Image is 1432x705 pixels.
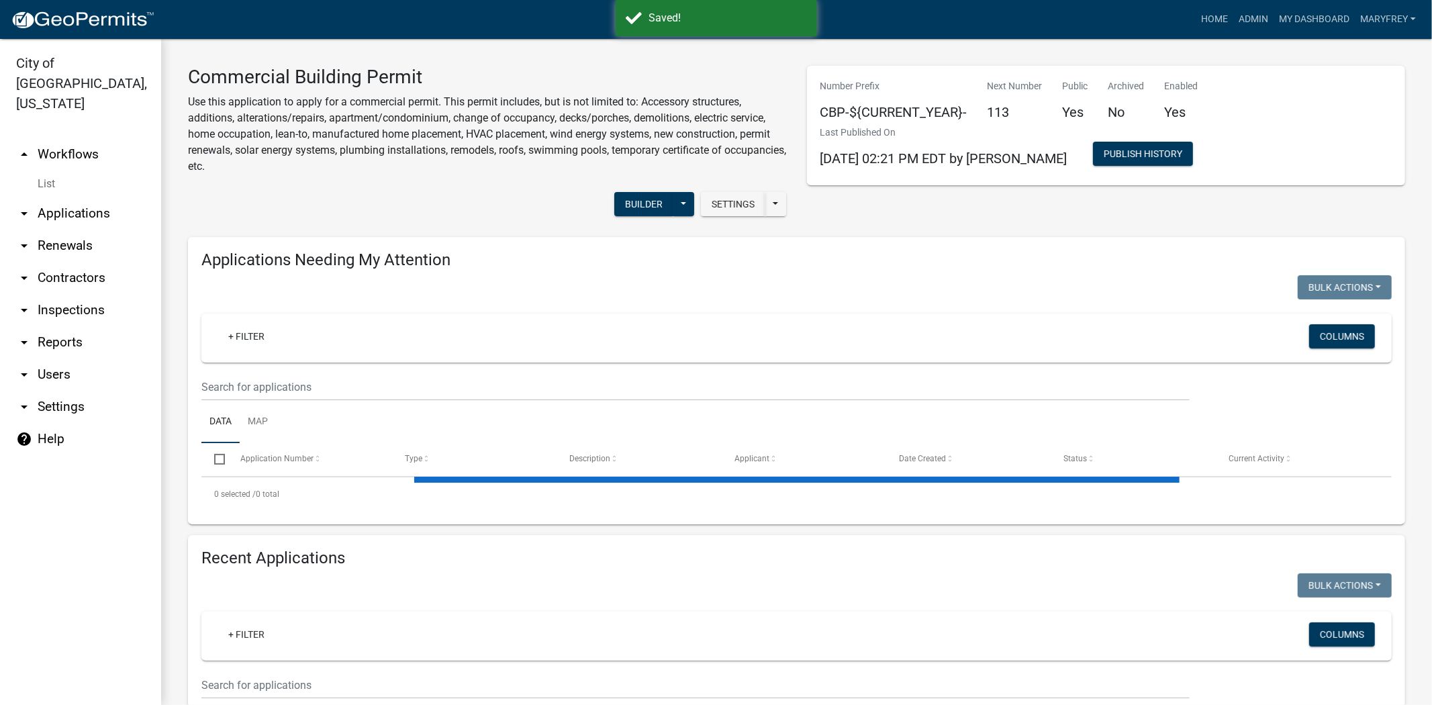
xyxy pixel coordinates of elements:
span: Date Created [899,454,946,463]
span: 0 selected / [214,489,256,499]
datatable-header-cell: Application Number [227,443,391,475]
p: Use this application to apply for a commercial permit. This permit includes, but is not limited t... [188,94,787,175]
span: Type [405,454,422,463]
span: Applicant [734,454,769,463]
i: arrow_drop_down [16,367,32,383]
input: Search for applications [201,373,1190,401]
p: Last Published On [820,126,1067,140]
h4: Applications Needing My Attention [201,250,1392,270]
datatable-header-cell: Date Created [886,443,1051,475]
span: Application Number [240,454,314,463]
span: Description [569,454,610,463]
input: Search for applications [201,671,1190,699]
datatable-header-cell: Current Activity [1216,443,1380,475]
i: help [16,431,32,447]
datatable-header-cell: Description [557,443,721,475]
i: arrow_drop_up [16,146,32,162]
button: Bulk Actions [1298,573,1392,598]
a: My Dashboard [1274,7,1355,32]
a: Home [1196,7,1233,32]
span: Current Activity [1229,454,1284,463]
datatable-header-cell: Select [201,443,227,475]
a: Admin [1233,7,1274,32]
i: arrow_drop_down [16,238,32,254]
div: Saved! [649,10,807,26]
i: arrow_drop_down [16,334,32,350]
p: Public [1063,79,1088,93]
p: Enabled [1165,79,1198,93]
h3: Commercial Building Permit [188,66,787,89]
h5: 113 [988,104,1043,120]
i: arrow_drop_down [16,205,32,222]
i: arrow_drop_down [16,399,32,415]
h5: Yes [1165,104,1198,120]
h5: Yes [1063,104,1088,120]
button: Bulk Actions [1298,275,1392,299]
wm-modal-confirm: Workflow Publish History [1093,150,1193,160]
a: Map [240,401,276,444]
a: Data [201,401,240,444]
datatable-header-cell: Status [1051,443,1215,475]
i: arrow_drop_down [16,302,32,318]
a: MaryFrey [1355,7,1421,32]
button: Settings [701,192,765,216]
a: + Filter [218,324,275,348]
i: arrow_drop_down [16,270,32,286]
div: 0 total [201,477,1392,511]
h4: Recent Applications [201,549,1392,568]
span: [DATE] 02:21 PM EDT by [PERSON_NAME] [820,150,1067,167]
h5: CBP-${CURRENT_YEAR}- [820,104,967,120]
datatable-header-cell: Applicant [722,443,886,475]
p: Number Prefix [820,79,967,93]
button: Columns [1309,324,1375,348]
p: Next Number [988,79,1043,93]
button: Publish History [1093,142,1193,166]
h5: No [1108,104,1145,120]
button: Builder [614,192,673,216]
p: Archived [1108,79,1145,93]
datatable-header-cell: Type [392,443,557,475]
a: + Filter [218,622,275,647]
button: Columns [1309,622,1375,647]
span: Status [1063,454,1087,463]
